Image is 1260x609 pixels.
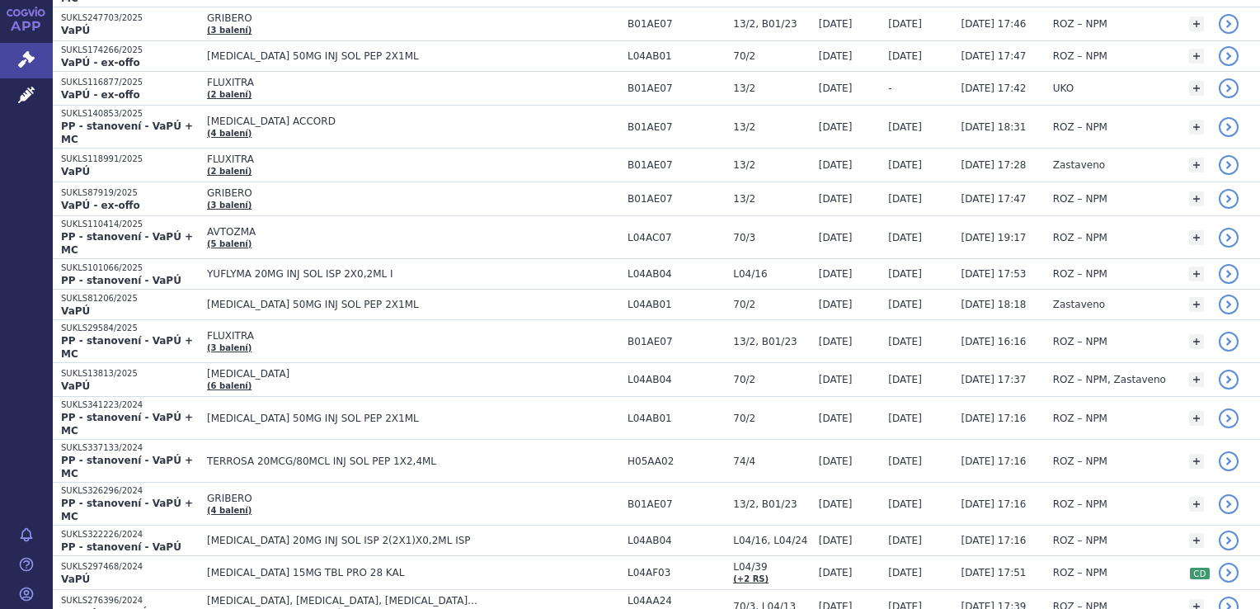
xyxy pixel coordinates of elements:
a: (3 balení) [207,201,252,210]
span: L04AC07 [628,232,725,243]
span: [MEDICAL_DATA] ACCORD [207,116,619,127]
a: (6 balení) [207,381,252,390]
span: [MEDICAL_DATA] 50MG INJ SOL PEP 2X1ML [207,50,619,62]
span: 70/2 [733,413,810,424]
span: ROZ – NPM [1053,456,1107,467]
span: TERROSA 20MCG/80MCL INJ SOL PEP 1X2,4ML [207,456,619,467]
span: [DATE] [819,299,853,310]
a: + [1189,17,1204,31]
span: Zastaveno [1053,299,1105,310]
span: [DATE] [819,374,853,385]
p: SUKLS341223/2024 [61,399,199,411]
span: [DATE] [888,18,922,30]
a: + [1189,533,1204,548]
span: FLUXITRA [207,153,619,165]
strong: VaPÚ - ex-offo [61,57,140,68]
span: [MEDICAL_DATA] 50MG INJ SOL PEP 2X1ML [207,299,619,310]
a: (2 balení) [207,90,252,99]
a: detail [1219,531,1239,550]
span: [DATE] [819,121,853,133]
span: [DATE] [888,232,922,243]
span: [DATE] [819,193,853,205]
strong: PP - stanovení - VaPÚ + MC [61,335,193,360]
p: SUKLS87919/2025 [61,187,199,199]
span: [DATE] [819,18,853,30]
a: + [1189,49,1204,64]
strong: VaPÚ [61,305,90,317]
a: detail [1219,14,1239,34]
strong: VaPÚ [61,25,90,36]
span: L04AB04 [628,268,725,280]
span: ROZ – NPM [1053,193,1107,205]
span: [DATE] [888,299,922,310]
span: [DATE] [888,121,922,133]
span: L04AB04 [628,374,725,385]
span: 13/2 [733,83,810,94]
a: + [1189,81,1204,96]
a: (5 balení) [207,239,252,248]
a: + [1189,191,1204,206]
span: [DATE] 17:28 [961,159,1026,171]
span: 70/3 [733,232,810,243]
span: L04/16 [733,268,810,280]
p: SUKLS322226/2024 [61,529,199,541]
span: 13/2, B01/23 [733,336,810,347]
span: 13/2, B01/23 [733,18,810,30]
a: + [1189,334,1204,349]
strong: PP - stanovení - VaPÚ + MC [61,455,193,479]
span: [DATE] [888,535,922,546]
span: 13/2 [733,121,810,133]
strong: VaPÚ [61,380,90,392]
span: Zastaveno [1053,159,1105,171]
span: [DATE] [888,498,922,510]
p: SUKLS297468/2024 [61,561,199,573]
strong: PP - stanovení - VaPÚ + MC [61,498,193,522]
span: - [888,83,891,94]
span: GRIBERO [207,187,619,199]
strong: VaPÚ [61,574,90,585]
strong: PP - stanovení - VaPÚ + MC [61,412,193,437]
span: B01AE07 [628,18,725,30]
p: SUKLS337133/2024 [61,442,199,454]
a: detail [1219,78,1239,98]
span: H05AA02 [628,456,725,467]
strong: VaPÚ - ex-offo [61,200,140,211]
span: [MEDICAL_DATA], [MEDICAL_DATA], [MEDICAL_DATA]… [207,595,619,607]
span: L04AB01 [628,413,725,424]
p: SUKLS101066/2025 [61,262,199,274]
span: ROZ – NPM, Zastaveno [1053,374,1166,385]
span: ROZ – NPM [1053,18,1107,30]
span: [DATE] [888,50,922,62]
span: [DATE] [819,567,853,578]
strong: PP - stanovení - VaPÚ + MC [61,120,193,145]
span: FLUXITRA [207,330,619,342]
span: [DATE] [819,336,853,347]
p: SUKLS326296/2024 [61,485,199,497]
span: B01AE07 [628,498,725,510]
strong: PP - stanovení - VaPÚ [61,275,181,286]
a: detail [1219,332,1239,352]
a: detail [1219,370,1239,389]
a: (2 balení) [207,167,252,176]
span: B01AE07 [628,83,725,94]
span: B01AE07 [628,336,725,347]
a: detail [1219,155,1239,175]
span: [DATE] [819,50,853,62]
span: ROZ – NPM [1053,567,1107,578]
a: (3 balení) [207,343,252,352]
span: [DATE] 17:47 [961,50,1026,62]
strong: PP - stanovení - VaPÚ [61,541,181,553]
span: [MEDICAL_DATA] [207,368,619,380]
span: B01AE07 [628,159,725,171]
span: [DATE] [888,268,922,280]
span: [DATE] 18:18 [961,299,1026,310]
span: AVTOZMA [207,226,619,238]
a: detail [1219,563,1239,583]
a: detail [1219,408,1239,428]
span: [DATE] [888,567,922,578]
a: detail [1219,494,1239,514]
span: ROZ – NPM [1053,50,1107,62]
span: [DATE] [819,83,853,94]
span: [DATE] [819,159,853,171]
a: + [1189,297,1204,312]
